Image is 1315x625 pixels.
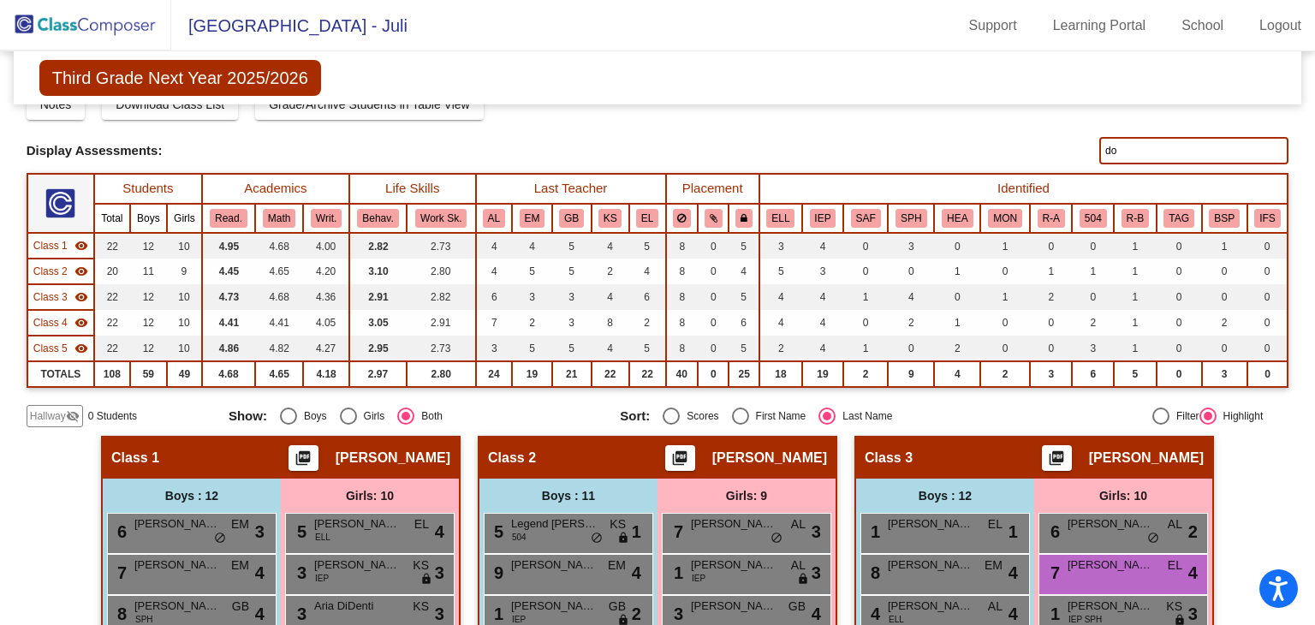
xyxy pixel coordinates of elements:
span: [PERSON_NAME] [314,515,400,533]
td: 4.65 [255,259,303,284]
td: 4.86 [202,336,255,361]
td: 2.91 [407,310,476,336]
td: 3 [552,310,592,336]
td: 2.91 [349,284,407,310]
span: KS [610,515,626,533]
span: [PERSON_NAME] [336,449,450,467]
td: 4.68 [202,361,255,387]
td: 3 [759,233,802,259]
td: 0 [698,233,729,259]
button: ELL [766,209,794,228]
a: Learning Portal [1039,12,1160,39]
td: 0 [1247,259,1288,284]
td: 22 [94,233,130,259]
mat-icon: picture_as_pdf [669,449,690,473]
button: Grade/Archive Students in Table View [255,89,484,120]
td: 21 [552,361,592,387]
button: Work Sk. [415,209,467,228]
span: 4 [435,519,444,545]
mat-radio-group: Select an option [620,408,998,425]
button: Read. [210,209,247,228]
th: Keep with teacher [729,204,759,233]
td: 2 [980,361,1030,387]
td: 19 [512,361,551,387]
button: Notes [27,89,86,120]
span: Show: [229,408,267,424]
td: 1 [1114,336,1156,361]
td: 24 [476,361,513,387]
td: 0 [1157,336,1202,361]
th: Safety Plan [843,204,888,233]
mat-icon: visibility [74,342,88,355]
td: 1 [1072,259,1114,284]
span: Notes [40,98,72,111]
td: 1 [1114,284,1156,310]
button: Behav. [357,209,398,228]
td: 4.68 [255,233,303,259]
td: 0 [1157,259,1202,284]
td: 2 [888,310,934,336]
th: Health Plan [934,204,980,233]
td: 5 [729,233,759,259]
td: 1 [1030,259,1072,284]
td: 4 [802,233,843,259]
td: 0 [1202,336,1247,361]
td: 9 [888,361,934,387]
td: 2 [759,336,802,361]
td: 0 [1157,233,1202,259]
td: 9 [167,259,202,284]
mat-icon: picture_as_pdf [293,449,313,473]
td: 3 [476,336,513,361]
th: 504 PLAN [1072,204,1114,233]
th: Keep with students [698,204,729,233]
td: TOTALS [27,361,94,387]
td: 4.00 [303,233,349,259]
td: 2 [843,361,888,387]
td: 4.05 [303,310,349,336]
td: 5 [552,233,592,259]
span: [PERSON_NAME] [1068,515,1153,533]
td: 108 [94,361,130,387]
td: 1 [1202,233,1247,259]
th: RTI-A [1030,204,1072,233]
th: Placement [666,174,759,204]
td: 7 [476,310,513,336]
span: AL [1168,515,1182,533]
button: TAG [1163,209,1193,228]
div: Highlight [1217,408,1264,424]
td: 8 [666,233,699,259]
td: 4.36 [303,284,349,310]
td: 3 [1030,361,1072,387]
td: 1 [1114,259,1156,284]
td: 5 [759,259,802,284]
td: 3 [1072,336,1114,361]
td: 0 [1157,284,1202,310]
div: Girls [357,408,385,424]
button: EL [636,209,658,228]
td: 3 [888,233,934,259]
span: Sort: [620,408,650,424]
td: 8 [592,310,629,336]
td: 4.41 [255,310,303,336]
span: 1 [1009,519,1018,545]
span: Legend [PERSON_NAME] [511,515,597,533]
span: Third Grade Next Year 2025/2026 [39,60,321,96]
button: IEP [810,209,836,228]
td: 4 [512,233,551,259]
td: 2.82 [349,233,407,259]
span: [PERSON_NAME] [1089,449,1204,467]
td: 2.95 [349,336,407,361]
td: 12 [130,310,167,336]
td: 0 [1247,336,1288,361]
span: Class 2 [33,264,68,279]
input: Search... [1099,137,1288,164]
div: Both [414,408,443,424]
div: Boys : 12 [856,479,1034,513]
td: 4 [729,259,759,284]
td: 4 [802,310,843,336]
td: 2 [934,336,980,361]
button: R-A [1038,209,1065,228]
td: 4 [476,233,513,259]
td: Kelley Flory - No Class Name [27,336,94,361]
td: 10 [167,336,202,361]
